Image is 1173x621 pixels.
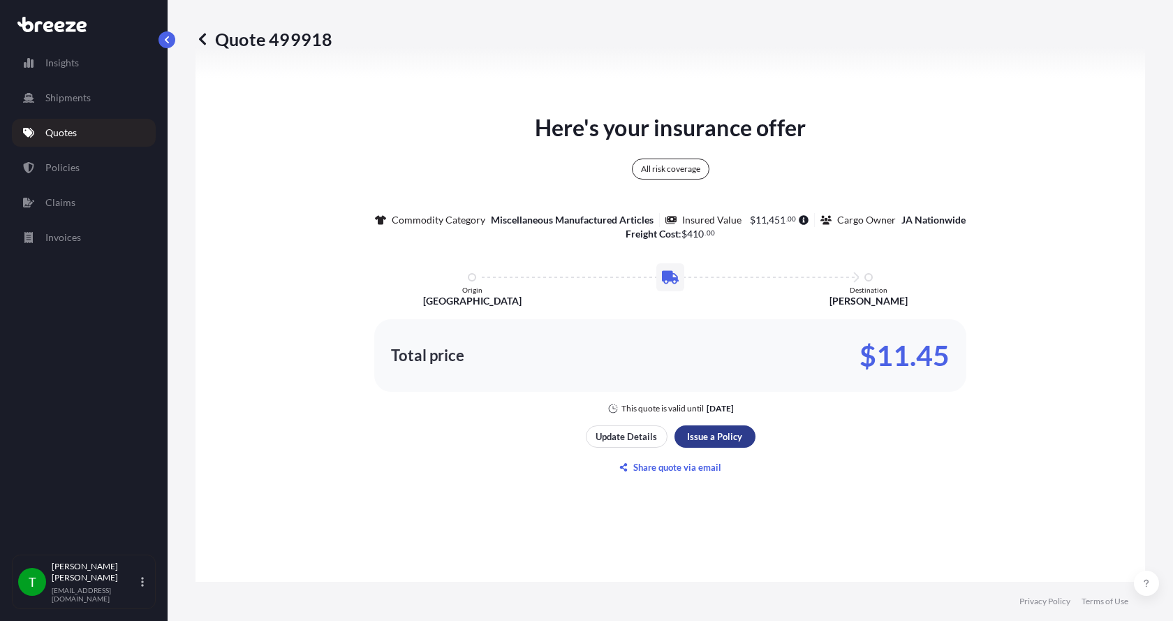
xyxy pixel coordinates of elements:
[12,224,156,251] a: Invoices
[52,561,138,583] p: [PERSON_NAME] [PERSON_NAME]
[45,161,80,175] p: Policies
[12,49,156,77] a: Insights
[1019,596,1070,607] a: Privacy Policy
[621,403,704,414] p: This quote is valid until
[52,586,138,603] p: [EMAIL_ADDRESS][DOMAIN_NAME]
[632,159,709,180] div: All risk coverage
[535,111,806,145] p: Here's your insurance offer
[633,460,721,474] p: Share quote via email
[462,286,482,294] p: Origin
[596,430,657,444] p: Update Details
[681,229,687,239] span: $
[674,425,755,448] button: Issue a Policy
[423,294,522,308] p: [GEOGRAPHIC_DATA]
[755,215,767,225] span: 11
[45,56,79,70] p: Insights
[195,28,332,50] p: Quote 499918
[12,119,156,147] a: Quotes
[860,344,950,367] p: $11.45
[586,456,755,478] button: Share quote via email
[750,215,755,225] span: $
[707,403,734,414] p: [DATE]
[829,294,908,308] p: [PERSON_NAME]
[901,213,966,227] p: JA Nationwide
[837,213,896,227] p: Cargo Owner
[850,286,887,294] p: Destination
[626,228,679,240] b: Freight Cost
[687,229,704,239] span: 410
[491,213,654,227] p: Miscellaneous Manufactured Articles
[707,231,715,235] span: 00
[391,349,464,363] p: Total price
[45,231,81,244] p: Invoices
[12,84,156,112] a: Shipments
[704,231,706,235] span: .
[788,217,796,221] span: 00
[392,213,485,227] p: Commodity Category
[12,189,156,217] a: Claims
[767,215,769,225] span: ,
[586,425,667,448] button: Update Details
[769,215,785,225] span: 451
[45,126,77,140] p: Quotes
[45,91,91,105] p: Shipments
[1082,596,1128,607] a: Terms of Use
[29,575,36,589] span: T
[45,196,75,210] p: Claims
[687,430,742,444] p: Issue a Policy
[786,217,788,221] span: .
[12,154,156,182] a: Policies
[626,227,715,241] p: :
[682,213,742,227] p: Insured Value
